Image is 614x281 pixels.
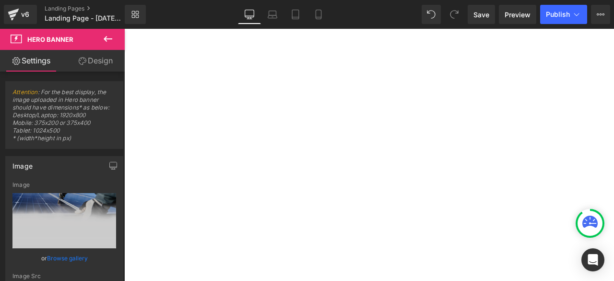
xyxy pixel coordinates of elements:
span: Preview [505,10,531,20]
a: v6 [4,5,37,24]
div: or [12,253,116,263]
a: Landing Pages [45,5,141,12]
button: Redo [445,5,464,24]
a: Browse gallery [47,250,88,267]
div: Image Src [12,273,116,280]
button: Undo [422,5,441,24]
div: v6 [19,8,31,21]
span: : For the best display, the image uploaded in Hero banner should have dimensions* as below: Deskt... [12,88,116,148]
span: Save [473,10,489,20]
span: Hero Banner [27,36,73,43]
span: Landing Page - [DATE] 13:53:24 [45,14,122,22]
a: Preview [499,5,536,24]
div: Open Intercom Messenger [581,248,604,271]
a: New Library [125,5,146,24]
a: Mobile [307,5,330,24]
button: More [591,5,610,24]
button: Publish [540,5,587,24]
a: Laptop [261,5,284,24]
a: Attention [12,88,38,96]
div: Image [12,157,33,170]
a: Desktop [238,5,261,24]
span: Publish [546,11,570,18]
div: Image [12,182,116,188]
a: Tablet [284,5,307,24]
a: Design [64,50,127,72]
